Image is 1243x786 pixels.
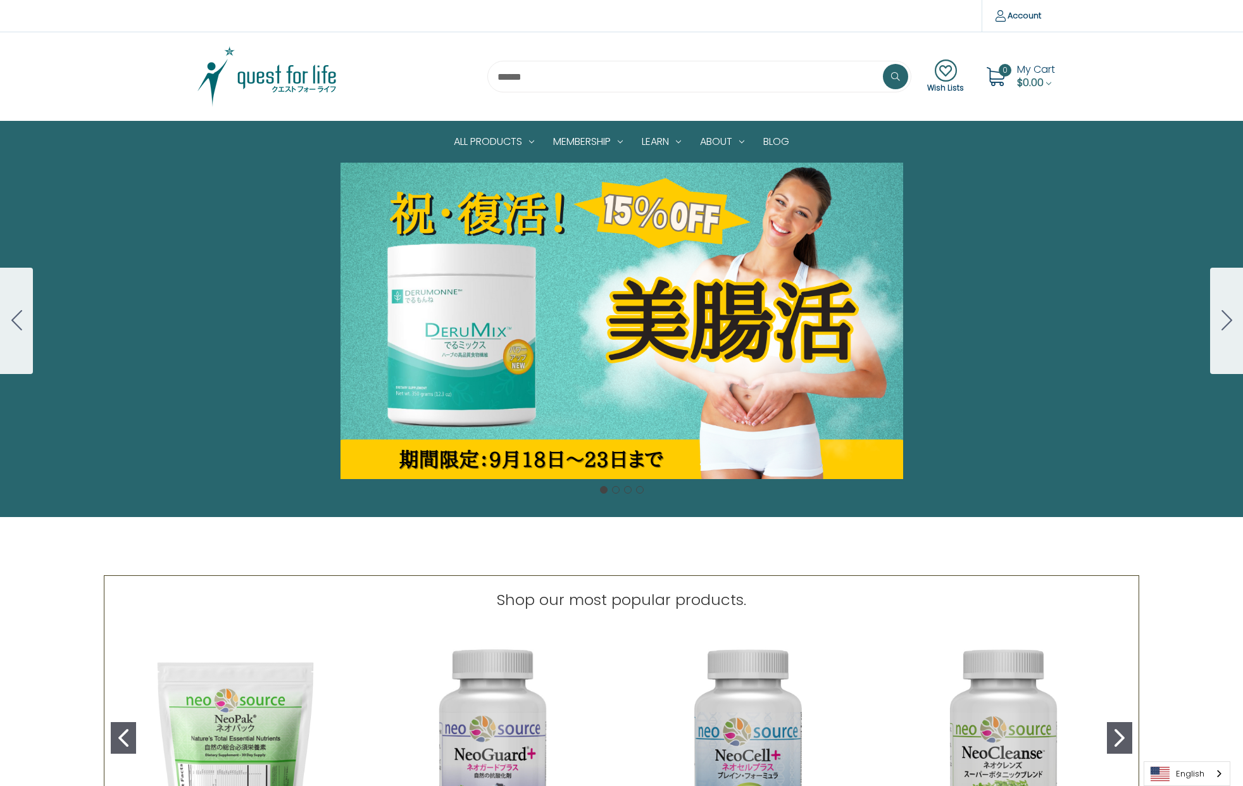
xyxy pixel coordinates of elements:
[1144,761,1230,786] div: Language
[999,64,1011,77] span: 0
[632,122,690,162] a: Learn
[690,122,754,162] a: About
[497,589,746,611] p: Shop our most popular products.
[1017,75,1044,90] span: $0.00
[544,122,632,162] a: Membership
[1144,762,1230,785] a: English
[1210,268,1243,374] button: Go to slide 2
[927,59,964,94] a: Wish Lists
[636,486,644,494] button: Go to slide 4
[111,722,136,754] button: Go to slide 1
[754,122,799,162] a: Blog
[624,486,632,494] button: Go to slide 3
[1017,62,1055,90] a: Cart with 0 items
[444,122,544,162] a: All Products
[1017,62,1055,77] span: My Cart
[600,486,608,494] button: Go to slide 1
[188,45,346,108] img: Quest Group
[612,486,620,494] button: Go to slide 2
[1107,722,1132,754] button: Go to slide 2
[1144,761,1230,786] aside: Language selected: English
